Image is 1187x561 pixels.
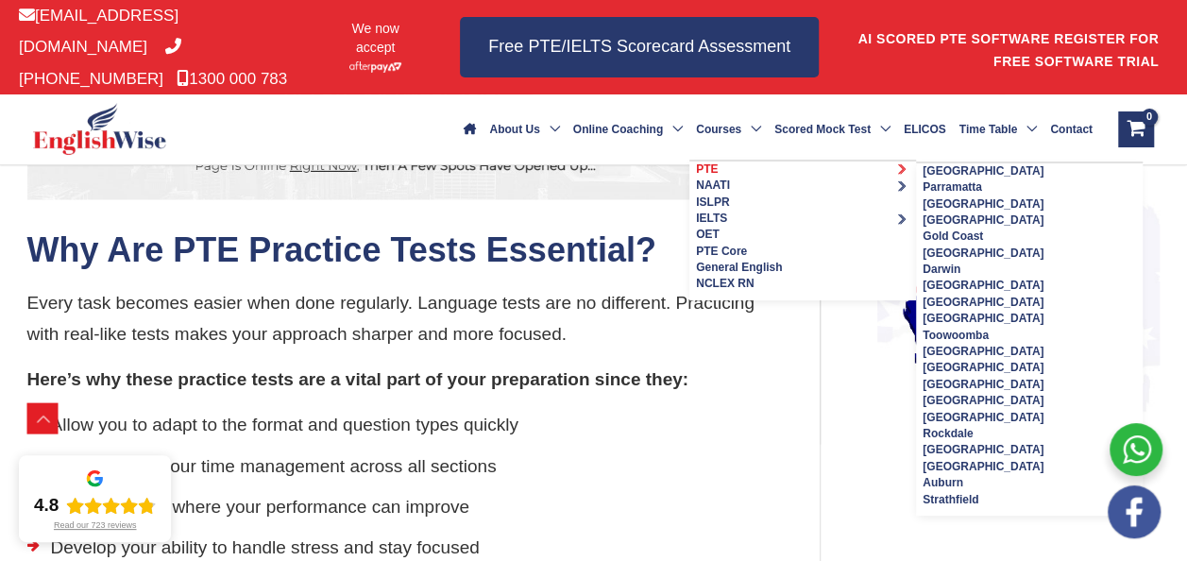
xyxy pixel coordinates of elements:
[916,262,1143,278] a: Darwin
[923,246,1043,260] span: [GEOGRAPHIC_DATA]
[923,411,1043,424] span: [GEOGRAPHIC_DATA]
[1050,96,1093,162] span: Contact
[663,96,683,162] span: Menu Toggle
[923,197,1043,211] span: [GEOGRAPHIC_DATA]
[923,229,983,243] span: Gold Coast
[689,260,916,276] a: General English
[953,96,1044,162] a: Time TableMenu Toggle
[959,96,1018,162] span: Time Table
[573,96,663,162] span: Online Coaching
[923,394,1043,407] span: [GEOGRAPHIC_DATA]
[923,180,982,194] span: Parramatta
[741,96,761,162] span: Menu Toggle
[923,493,978,506] span: Strathfield
[857,31,1159,69] a: AI SCORED PTE SOFTWARE REGISTER FOR FREE SOFTWARE TRIAL
[916,426,1143,442] a: Rockdale
[489,96,539,162] span: About Us
[923,443,1043,456] span: [GEOGRAPHIC_DATA]
[27,450,763,490] li: Help improve your time management across all sections
[916,410,1143,426] a: [GEOGRAPHIC_DATA]
[696,261,782,274] span: General English
[460,17,819,76] a: Free PTE/IELTS Scorecard Assessment
[696,212,727,225] span: IELTS
[19,7,178,56] a: [EMAIL_ADDRESS][DOMAIN_NAME]
[774,96,871,162] span: Scored Mock Test
[916,475,1143,491] a: Auburn
[923,164,1043,178] span: [GEOGRAPHIC_DATA]
[27,286,763,349] p: Every task becomes easier when done regularly. Language tests are no different. Practicing with r...
[27,228,763,272] h2: Why Are PTE Practice Tests Essential?
[689,195,916,211] a: ISLPR
[916,328,1143,344] a: Toowoomba
[27,490,763,531] li: Uncover areas where your performance can improve
[916,459,1143,475] a: [GEOGRAPHIC_DATA]
[33,103,166,155] img: cropped-ew-logo
[916,377,1143,393] a: [GEOGRAPHIC_DATA]
[916,179,1143,195] a: Parramatta
[19,38,181,87] a: [PHONE_NUMBER]
[923,296,1043,309] span: [GEOGRAPHIC_DATA]
[1017,96,1037,162] span: Menu Toggle
[696,245,747,258] span: PTE Core
[923,329,989,342] span: Toowoomba
[567,96,689,162] a: Online CoachingMenu Toggle
[923,476,963,489] span: Auburn
[916,229,1143,245] a: Gold Coast
[916,278,1143,294] a: [GEOGRAPHIC_DATA]
[856,16,1168,77] aside: Header Widget 1
[696,96,741,162] span: Courses
[1043,96,1099,162] a: Contact
[916,492,1143,516] a: Strathfield
[916,442,1143,458] a: [GEOGRAPHIC_DATA]
[916,246,1143,262] a: [GEOGRAPHIC_DATA]
[916,212,1143,229] a: [GEOGRAPHIC_DATA]
[177,70,287,88] a: 1300 000 783
[456,96,1098,162] nav: Site Navigation: Main Menu
[483,96,566,162] a: About UsMenu Toggle
[916,393,1143,409] a: [GEOGRAPHIC_DATA]
[768,96,897,162] a: Scored Mock TestMenu Toggle
[923,213,1043,227] span: [GEOGRAPHIC_DATA]
[923,312,1043,325] span: [GEOGRAPHIC_DATA]
[871,96,890,162] span: Menu Toggle
[896,213,912,224] span: Menu Toggle
[696,178,730,192] span: NAATI
[34,494,59,517] div: 4.8
[897,96,953,162] a: ELICOS
[923,378,1043,391] span: [GEOGRAPHIC_DATA]
[349,61,401,72] img: Afterpay-Logo
[916,295,1143,311] a: [GEOGRAPHIC_DATA]
[1108,485,1161,538] img: white-facebook.png
[916,311,1143,327] a: [GEOGRAPHIC_DATA]
[689,244,916,260] a: PTE Core
[689,227,916,243] a: OET
[27,408,763,449] li: Allow you to adapt to the format and question types quickly
[696,277,754,290] span: NCLEX RN
[696,195,729,209] span: ISLPR
[27,368,688,388] strong: Here’s why these practice tests are a vital part of your preparation since they:
[54,520,137,531] div: Read our 723 reviews
[923,427,973,440] span: Rockdale
[923,460,1043,473] span: [GEOGRAPHIC_DATA]
[904,96,946,162] span: ELICOS
[689,276,916,299] a: NCLEX RN
[689,161,916,178] a: PTEMenu Toggle
[923,345,1043,374] span: [GEOGRAPHIC_DATA] [GEOGRAPHIC_DATA]
[923,263,960,276] span: Darwin
[540,96,560,162] span: Menu Toggle
[689,96,768,162] a: CoursesMenu Toggle
[696,228,720,241] span: OET
[696,162,718,176] span: PTE
[1118,111,1154,147] a: View Shopping Cart, empty
[689,211,916,227] a: IELTSMenu Toggle
[916,344,1143,377] a: [GEOGRAPHIC_DATA] [GEOGRAPHIC_DATA]
[916,196,1143,212] a: [GEOGRAPHIC_DATA]
[34,494,156,517] div: Rating: 4.8 out of 5
[689,178,916,194] a: NAATIMenu Toggle
[338,19,413,57] span: We now accept
[916,163,1143,179] a: [GEOGRAPHIC_DATA]
[896,164,912,175] span: Menu Toggle
[896,180,912,191] span: Menu Toggle
[923,279,1043,292] span: [GEOGRAPHIC_DATA]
